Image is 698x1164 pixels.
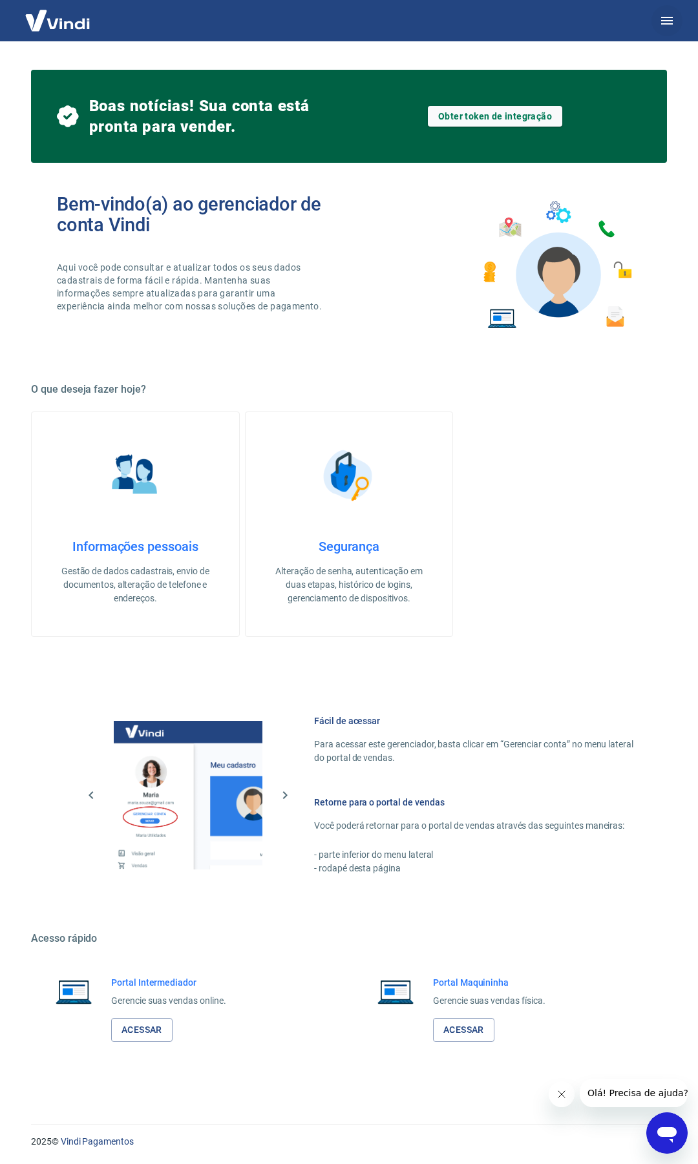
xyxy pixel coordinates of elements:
[114,721,262,869] img: Imagem da dashboard mostrando o botão de gerenciar conta na sidebar no lado esquerdo
[52,565,218,605] p: Gestão de dados cadastrais, envio de documentos, alteração de telefone e endereços.
[31,411,240,637] a: Informações pessoaisInformações pessoaisGestão de dados cadastrais, envio de documentos, alteraçã...
[47,976,101,1007] img: Imagem de um notebook aberto
[245,411,454,637] a: SegurançaSegurançaAlteração de senha, autenticação em duas etapas, histórico de logins, gerenciam...
[16,1,100,40] img: Vindi
[314,796,636,809] h6: Retorne para o portal de vendas
[111,976,226,989] h6: Portal Intermediador
[314,819,636,833] p: Você poderá retornar para o portal de vendas através das seguintes maneiras:
[317,443,381,508] img: Segurança
[111,1018,173,1042] a: Acessar
[549,1081,575,1107] iframe: Fechar mensagem
[368,976,423,1007] img: Imagem de um notebook aberto
[103,443,167,508] img: Informações pessoais
[266,539,432,554] h4: Segurança
[428,106,562,127] a: Obter token de integração
[111,994,226,1008] p: Gerencie suas vendas online.
[314,848,636,862] p: - parte inferior do menu lateral
[646,1112,688,1154] iframe: Botão para abrir a janela de mensagens
[433,1018,494,1042] a: Acessar
[31,1135,667,1148] p: 2025 ©
[472,194,641,337] img: Imagem de um avatar masculino com diversos icones exemplificando as funcionalidades do gerenciado...
[31,383,667,396] h5: O que deseja fazer hoje?
[580,1079,688,1107] iframe: Mensagem da empresa
[57,261,324,313] p: Aqui você pode consultar e atualizar todos os seus dados cadastrais de forma fácil e rápida. Mant...
[314,714,636,727] h6: Fácil de acessar
[314,862,636,875] p: - rodapé desta página
[57,194,349,235] h2: Bem-vindo(a) ao gerenciador de conta Vindi
[52,539,218,554] h4: Informações pessoais
[266,565,432,605] p: Alteração de senha, autenticação em duas etapas, histórico de logins, gerenciamento de dispositivos.
[314,738,636,765] p: Para acessar este gerenciador, basta clicar em “Gerenciar conta” no menu lateral do portal de ven...
[31,932,667,945] h5: Acesso rápido
[89,96,349,137] span: Boas notícias! Sua conta está pronta para vender.
[433,976,545,989] h6: Portal Maquininha
[61,1136,134,1147] a: Vindi Pagamentos
[8,9,109,19] span: Olá! Precisa de ajuda?
[433,994,545,1008] p: Gerencie suas vendas física.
